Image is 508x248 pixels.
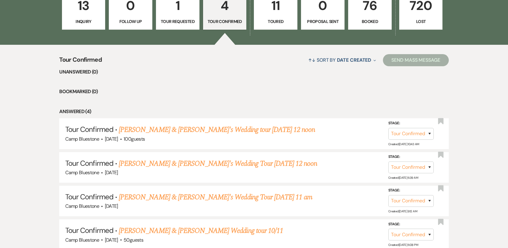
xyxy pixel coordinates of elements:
[119,192,312,203] a: [PERSON_NAME] & [PERSON_NAME]'s Wedding Tour [DATE] 11 am
[105,169,118,176] span: [DATE]
[105,237,118,243] span: [DATE]
[105,203,118,209] span: [DATE]
[160,18,196,25] p: Tour Requested
[65,203,99,209] span: Camp Bluestone
[207,18,243,25] p: Tour Confirmed
[65,125,113,134] span: Tour Confirmed
[65,192,113,201] span: Tour Confirmed
[337,57,371,63] span: Date Created
[65,237,99,243] span: Camp Bluestone
[383,54,449,66] button: Send Mass Message
[59,88,449,96] li: Bookmarked (0)
[65,169,99,176] span: Camp Bluestone
[305,18,341,25] p: Proposal Sent
[388,209,417,213] span: Created: [DATE] 9:12 AM
[65,226,113,235] span: Tour Confirmed
[258,18,293,25] p: Toured
[403,18,439,25] p: Lost
[65,158,113,168] span: Tour Confirmed
[388,120,434,127] label: Stage:
[388,243,418,247] span: Created: [DATE] 6:08 PM
[59,55,102,68] span: Tour Confirmed
[306,52,378,68] button: Sort By Date Created
[65,136,99,142] span: Camp Bluestone
[388,221,434,227] label: Stage:
[119,124,315,135] a: [PERSON_NAME] & [PERSON_NAME]'s Wedding tour [DATE] 12 noon
[119,225,283,236] a: [PERSON_NAME] & [PERSON_NAME] Wedding tour 10/11
[113,18,148,25] p: Follow Up
[105,136,118,142] span: [DATE]
[388,187,434,194] label: Stage:
[388,154,434,160] label: Stage:
[308,57,315,63] span: ↑↓
[124,237,143,243] span: 50 guests
[119,158,317,169] a: [PERSON_NAME] & [PERSON_NAME]'s Wedding Tour [DATE] 12 noon
[124,136,145,142] span: 100 guests
[352,18,388,25] p: Booked
[388,142,419,146] span: Created: [DATE] 10:43 AM
[66,18,102,25] p: Inquiry
[59,68,449,76] li: Unanswered (0)
[388,176,418,180] span: Created: [DATE] 6:39 AM
[59,108,449,116] li: Answered (4)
